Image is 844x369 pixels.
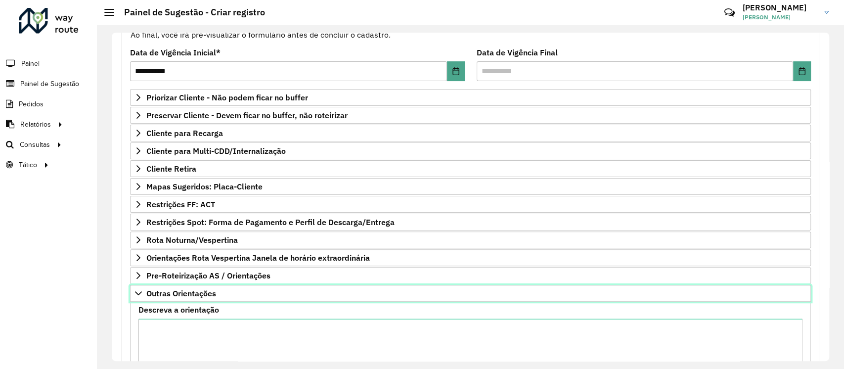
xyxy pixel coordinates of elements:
a: Cliente Retira [130,160,811,177]
a: Rota Noturna/Vespertina [130,231,811,248]
span: Cliente para Recarga [146,129,223,137]
a: Cliente para Recarga [130,125,811,141]
a: Cliente para Multi-CDD/Internalização [130,142,811,159]
a: Preservar Cliente - Devem ficar no buffer, não roteirizar [130,107,811,124]
span: Restrições Spot: Forma de Pagamento e Perfil de Descarga/Entrega [146,218,395,226]
span: Tático [19,160,37,170]
span: Outras Orientações [146,289,216,297]
span: [PERSON_NAME] [743,13,817,22]
a: Pre-Roteirização AS / Orientações [130,267,811,284]
span: Pedidos [19,99,44,109]
h3: [PERSON_NAME] [743,3,817,12]
span: Painel de Sugestão [20,79,79,89]
a: Priorizar Cliente - Não podem ficar no buffer [130,89,811,106]
a: Mapas Sugeridos: Placa-Cliente [130,178,811,195]
span: Mapas Sugeridos: Placa-Cliente [146,183,263,190]
span: Painel [21,58,40,69]
span: Relatórios [20,119,51,130]
span: Priorizar Cliente - Não podem ficar no buffer [146,93,308,101]
button: Choose Date [447,61,465,81]
span: Cliente Retira [146,165,196,173]
span: Pre-Roteirização AS / Orientações [146,272,270,279]
label: Data de Vigência Inicial [130,46,221,58]
a: Restrições Spot: Forma de Pagamento e Perfil de Descarga/Entrega [130,214,811,231]
a: Orientações Rota Vespertina Janela de horário extraordinária [130,249,811,266]
span: Orientações Rota Vespertina Janela de horário extraordinária [146,254,370,262]
span: Cliente para Multi-CDD/Internalização [146,147,286,155]
h2: Painel de Sugestão - Criar registro [114,7,265,18]
a: Outras Orientações [130,285,811,302]
a: Contato Rápido [719,2,740,23]
span: Rota Noturna/Vespertina [146,236,238,244]
span: Restrições FF: ACT [146,200,215,208]
label: Data de Vigência Final [477,46,558,58]
label: Descreva a orientação [138,304,219,316]
button: Choose Date [793,61,811,81]
a: Restrições FF: ACT [130,196,811,213]
span: Preservar Cliente - Devem ficar no buffer, não roteirizar [146,111,348,119]
span: Consultas [20,139,50,150]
